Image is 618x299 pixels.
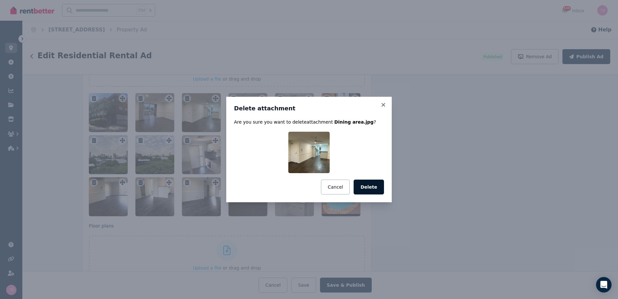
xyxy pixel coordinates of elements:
[354,180,384,194] button: Delete
[234,105,384,112] h3: Delete attachment
[234,119,384,125] p: Are you sure you want to delete attachment ?
[288,132,330,173] img: Dining area.jpg
[596,277,612,293] div: Open Intercom Messenger
[321,180,350,194] button: Cancel
[334,119,374,125] span: Dining area.jpg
